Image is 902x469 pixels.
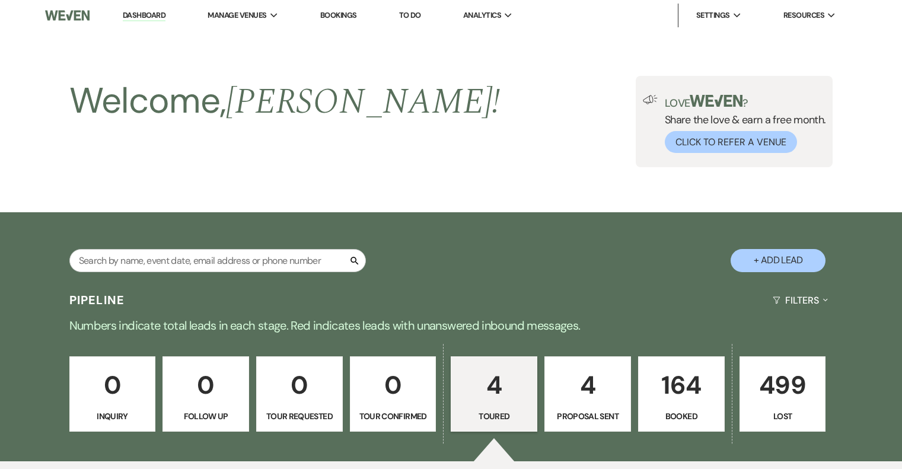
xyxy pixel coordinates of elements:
[658,95,826,153] div: Share the love & earn a free month.
[458,410,530,423] p: Toured
[162,356,249,432] a: 0Follow Up
[646,410,717,423] p: Booked
[638,356,725,432] a: 164Booked
[690,95,742,107] img: weven-logo-green.svg
[783,9,824,21] span: Resources
[77,410,148,423] p: Inquiry
[256,356,343,432] a: 0Tour Requested
[77,365,148,405] p: 0
[458,365,530,405] p: 4
[208,9,266,21] span: Manage Venues
[399,10,421,20] a: To Do
[665,131,797,153] button: Click to Refer a Venue
[170,410,241,423] p: Follow Up
[463,9,501,21] span: Analytics
[350,356,436,432] a: 0Tour Confirmed
[69,356,156,432] a: 0Inquiry
[544,356,631,432] a: 4Proposal Sent
[643,95,658,104] img: loud-speaker-illustration.svg
[451,356,537,432] a: 4Toured
[170,365,241,405] p: 0
[740,356,826,432] a: 499Lost
[358,365,429,405] p: 0
[768,285,833,316] button: Filters
[123,10,165,21] a: Dashboard
[731,249,825,272] button: + Add Lead
[69,249,366,272] input: Search by name, event date, email address or phone number
[646,365,717,405] p: 164
[226,75,500,129] span: [PERSON_NAME] !
[696,9,730,21] span: Settings
[358,410,429,423] p: Tour Confirmed
[24,316,878,335] p: Numbers indicate total leads in each stage. Red indicates leads with unanswered inbound messages.
[45,3,90,28] img: Weven Logo
[69,292,125,308] h3: Pipeline
[747,410,818,423] p: Lost
[665,95,826,109] p: Love ?
[552,365,623,405] p: 4
[69,76,501,127] h2: Welcome,
[264,365,335,405] p: 0
[320,10,357,20] a: Bookings
[747,365,818,405] p: 499
[552,410,623,423] p: Proposal Sent
[264,410,335,423] p: Tour Requested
